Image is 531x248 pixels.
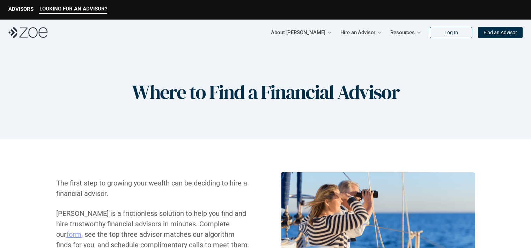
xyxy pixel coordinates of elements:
[39,6,107,12] p: LOOKING FOR AN ADVISOR?
[340,27,376,38] p: Hire an Advisor
[390,27,415,38] p: Resources
[271,27,325,38] p: About [PERSON_NAME]
[478,27,523,38] a: Find an Advisor
[484,30,517,36] p: Find an Advisor
[430,27,472,38] a: Log In
[444,30,458,36] p: Log In
[56,178,250,199] p: The first step to growing your wealth can be deciding to hire a financial advisor.
[8,6,34,12] p: ADVISORS
[132,80,399,104] h1: Where to Find a Financial Advisor
[66,230,81,239] a: form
